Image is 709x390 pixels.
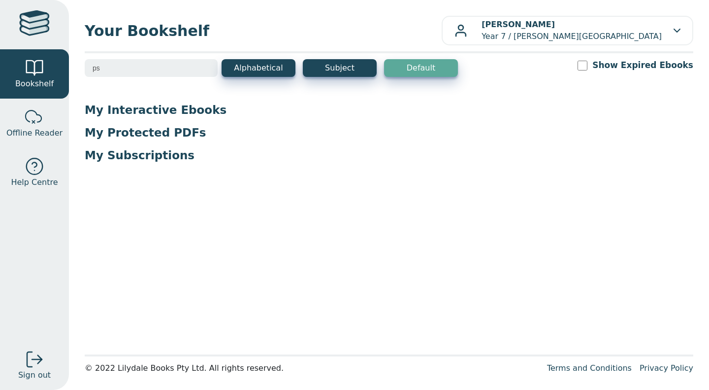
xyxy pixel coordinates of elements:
[482,19,662,42] p: Year 7 / [PERSON_NAME][GEOGRAPHIC_DATA]
[85,148,693,163] p: My Subscriptions
[6,127,63,139] span: Offline Reader
[11,177,58,188] span: Help Centre
[85,103,693,117] p: My Interactive Ebooks
[85,20,442,42] span: Your Bookshelf
[547,363,632,373] a: Terms and Conditions
[85,362,539,374] div: © 2022 Lilydale Books Pty Ltd. All rights reserved.
[85,125,693,140] p: My Protected PDFs
[15,78,54,90] span: Bookshelf
[442,16,693,45] button: [PERSON_NAME]Year 7 / [PERSON_NAME][GEOGRAPHIC_DATA]
[592,59,693,71] label: Show Expired Ebooks
[303,59,377,77] button: Subject
[640,363,693,373] a: Privacy Policy
[482,20,555,29] b: [PERSON_NAME]
[18,369,51,381] span: Sign out
[222,59,295,77] button: Alphabetical
[384,59,458,77] button: Default
[85,59,218,77] input: Search bookshelf (E.g: psychology)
